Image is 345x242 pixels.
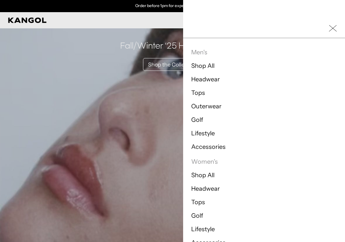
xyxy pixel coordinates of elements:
[191,76,220,83] a: Headwear
[191,48,337,56] p: Men's
[191,225,215,233] a: Lifestyle
[329,24,337,32] button: Close Mobile Nav
[191,198,205,206] a: Tops
[191,89,205,97] a: Tops
[191,185,220,192] a: Headwear
[191,143,226,151] a: Accessories
[191,171,214,179] a: Shop All
[191,212,203,219] a: Golf
[191,116,203,124] a: Golf
[191,62,214,70] a: Shop All
[191,103,222,110] a: Outerwear
[191,130,215,137] a: Lifestyle
[191,158,337,166] p: Women's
